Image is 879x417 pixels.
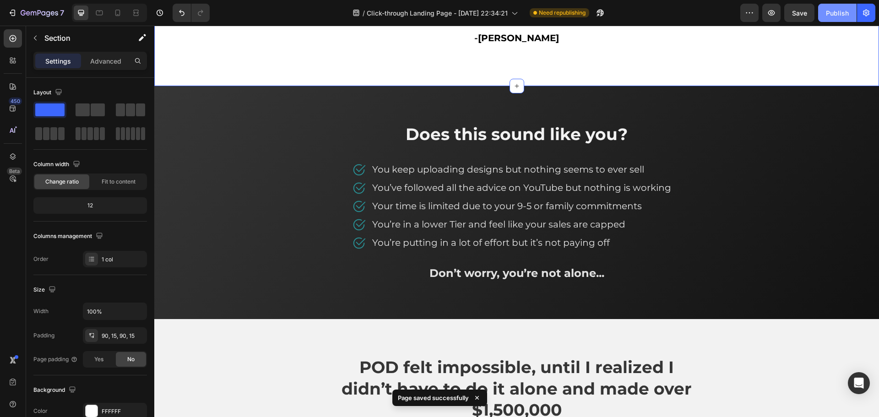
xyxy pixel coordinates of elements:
input: Auto [83,303,146,320]
p: 7 [60,7,64,18]
span: POD felt impossible, until I realized I didn’t have to do it alone and made over $1,500,000 [187,331,537,394]
span: / [363,8,365,18]
button: 7 [4,4,68,22]
span: No [127,355,135,363]
span: You’ve followed all the advice on YouTube but nothing is working [218,157,517,168]
div: Width [33,307,49,315]
span: Click-through Landing Page - [DATE] 22:34:21 [367,8,508,18]
div: Color [33,407,48,415]
div: Background [33,384,78,396]
div: 450 [9,97,22,105]
div: FFFFFF [102,407,145,416]
div: 1 col [102,255,145,264]
div: Layout [33,87,64,99]
div: Column width [33,158,82,171]
span: You keep uploading designs but nothing seems to ever sell [218,138,490,149]
p: Settings [45,56,71,66]
span: Change ratio [45,178,79,186]
div: Columns management [33,230,105,243]
span: Save [792,9,807,17]
div: Order [33,255,49,263]
iframe: Design area [154,26,879,417]
div: Open Intercom Messenger [848,372,870,394]
div: Undo/Redo [173,4,210,22]
button: Save [784,4,814,22]
span: Need republishing [539,9,586,17]
div: Padding [33,331,54,340]
p: Section [44,32,119,43]
div: Beta [7,168,22,175]
span: Don’t worry, you’re not alone... [275,241,450,254]
span: Yes [94,355,103,363]
button: Publish [818,4,857,22]
span: Fit to content [102,178,136,186]
p: Advanced [90,56,121,66]
span: Your time is limited due to your 9-5 or family commitments [218,175,488,186]
div: 12 [35,199,145,212]
span: Does this sound like you? [251,98,473,119]
div: 90, 15, 90, 15 [102,332,145,340]
div: Page padding [33,355,78,363]
div: Size [33,284,58,296]
p: Page saved successfully [398,393,469,402]
span: You’re putting in a lot of effort but it’s not paying off [218,211,456,222]
div: Publish [826,8,849,18]
span: You’re in a lower Tier and feel like your sales are capped [218,193,471,204]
